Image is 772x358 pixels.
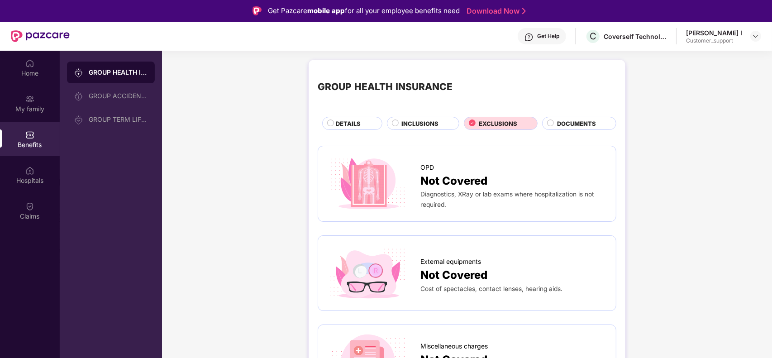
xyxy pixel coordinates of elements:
[307,6,345,15] strong: mobile app
[74,68,83,77] img: svg+xml;base64,PHN2ZyB3aWR0aD0iMjAiIGhlaWdodD0iMjAiIHZpZXdCb3g9IjAgMCAyMCAyMCIgZmlsbD0ibm9uZSIgeG...
[25,95,34,104] img: svg+xml;base64,PHN2ZyB3aWR0aD0iMjAiIGhlaWdodD0iMjAiIHZpZXdCb3g9IjAgMCAyMCAyMCIgZmlsbD0ibm9uZSIgeG...
[420,257,481,267] span: External equipments
[25,166,34,175] img: svg+xml;base64,PHN2ZyBpZD0iSG9zcGl0YWxzIiB4bWxucz0iaHR0cDovL3d3dy53My5vcmcvMjAwMC9zdmciIHdpZHRoPS...
[522,6,526,16] img: Stroke
[537,33,559,40] div: Get Help
[336,119,361,128] span: DETAILS
[25,202,34,211] img: svg+xml;base64,PHN2ZyBpZD0iQ2xhaW0iIHhtbG5zPSJodHRwOi8vd3d3LnczLm9yZy8yMDAwL3N2ZyIgd2lkdGg9IjIwIi...
[604,32,667,41] div: Coverself Technologies Private Limited
[253,6,262,15] img: Logo
[686,29,742,37] div: [PERSON_NAME] I
[402,119,439,128] span: INCLUSIONS
[420,172,487,190] span: Not Covered
[420,267,487,284] span: Not Covered
[557,119,596,128] span: DOCUMENTS
[420,162,434,172] span: OPD
[89,116,148,123] div: GROUP TERM LIFE INSURANCE
[420,285,562,292] span: Cost of spectacles, contact lenses, hearing aids.
[327,245,409,302] img: icon
[590,31,596,42] span: C
[11,30,70,42] img: New Pazcare Logo
[420,191,594,208] span: Diagnostics, XRay or lab exams where hospitalization is not required.
[318,80,453,95] div: GROUP HEALTH INSURANCE
[327,155,409,212] img: icon
[524,33,534,42] img: svg+xml;base64,PHN2ZyBpZD0iSGVscC0zMngzMiIgeG1sbnM9Imh0dHA6Ly93d3cudzMub3JnLzIwMDAvc3ZnIiB3aWR0aD...
[74,92,83,101] img: svg+xml;base64,PHN2ZyB3aWR0aD0iMjAiIGhlaWdodD0iMjAiIHZpZXdCb3g9IjAgMCAyMCAyMCIgZmlsbD0ibm9uZSIgeG...
[467,6,523,16] a: Download Now
[89,68,148,77] div: GROUP HEALTH INSURANCE
[74,115,83,124] img: svg+xml;base64,PHN2ZyB3aWR0aD0iMjAiIGhlaWdodD0iMjAiIHZpZXdCb3g9IjAgMCAyMCAyMCIgZmlsbD0ibm9uZSIgeG...
[752,33,759,40] img: svg+xml;base64,PHN2ZyBpZD0iRHJvcGRvd24tMzJ4MzIiIHhtbG5zPSJodHRwOi8vd3d3LnczLm9yZy8yMDAwL3N2ZyIgd2...
[25,130,34,139] img: svg+xml;base64,PHN2ZyBpZD0iQmVuZWZpdHMiIHhtbG5zPSJodHRwOi8vd3d3LnczLm9yZy8yMDAwL3N2ZyIgd2lkdGg9Ij...
[268,5,460,16] div: Get Pazcare for all your employee benefits need
[25,59,34,68] img: svg+xml;base64,PHN2ZyBpZD0iSG9tZSIgeG1sbnM9Imh0dHA6Ly93d3cudzMub3JnLzIwMDAvc3ZnIiB3aWR0aD0iMjAiIG...
[89,92,148,100] div: GROUP ACCIDENTAL INSURANCE
[420,341,488,351] span: Miscellaneous charges
[479,119,517,128] span: EXCLUSIONS
[686,37,742,44] div: Customer_support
